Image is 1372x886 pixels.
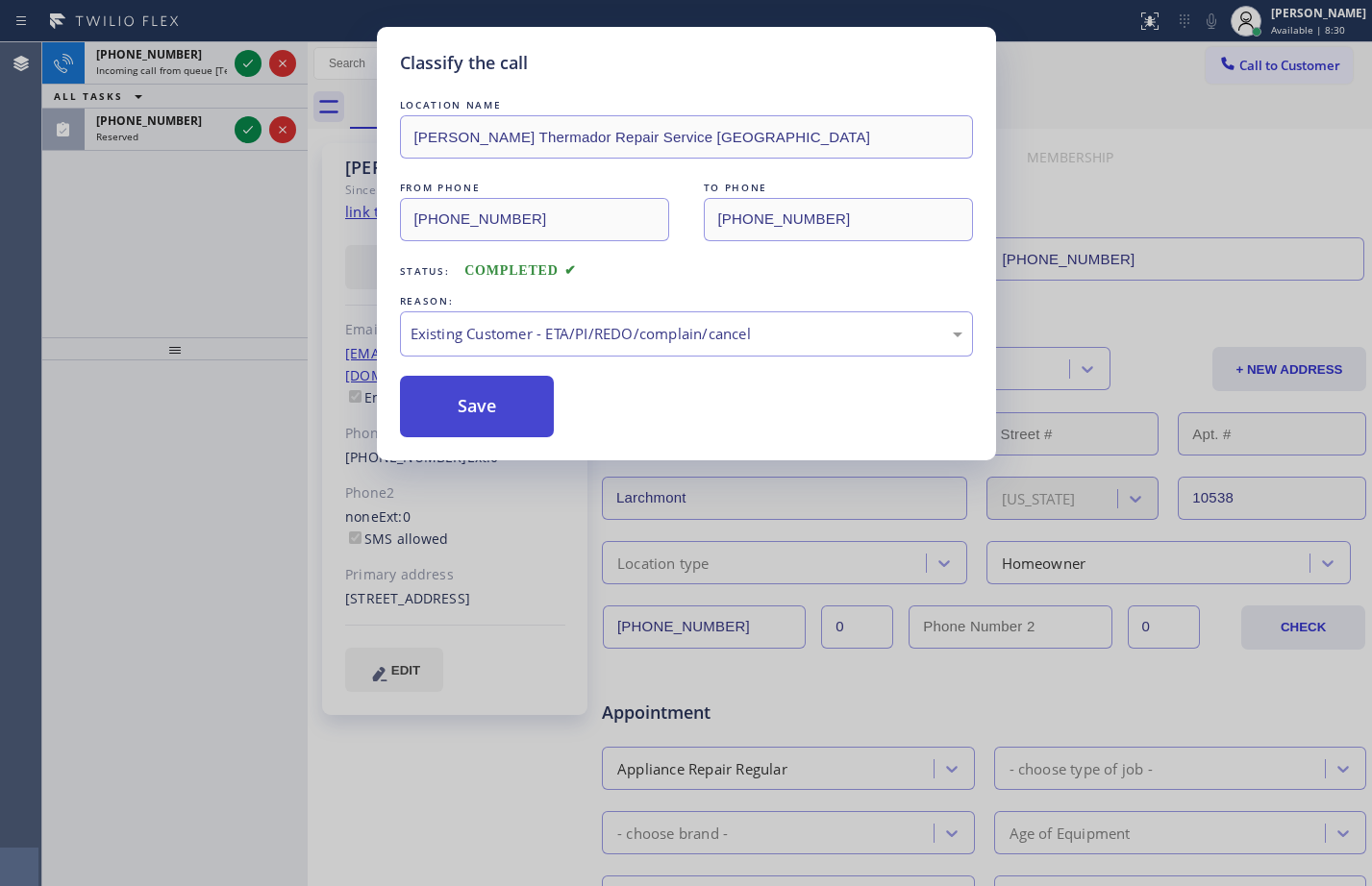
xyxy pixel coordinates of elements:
button: Save [400,376,555,437]
input: From phone [400,198,669,241]
h5: Classify the call [400,50,528,76]
div: TO PHONE [704,178,973,198]
div: FROM PHONE [400,178,669,198]
div: Existing Customer - ETA/PI/REDO/complain/cancel [411,323,962,345]
input: To phone [704,198,973,241]
div: LOCATION NAME [400,95,973,115]
span: Status: [400,264,450,278]
div: REASON: [400,291,973,311]
span: COMPLETED [464,263,576,278]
